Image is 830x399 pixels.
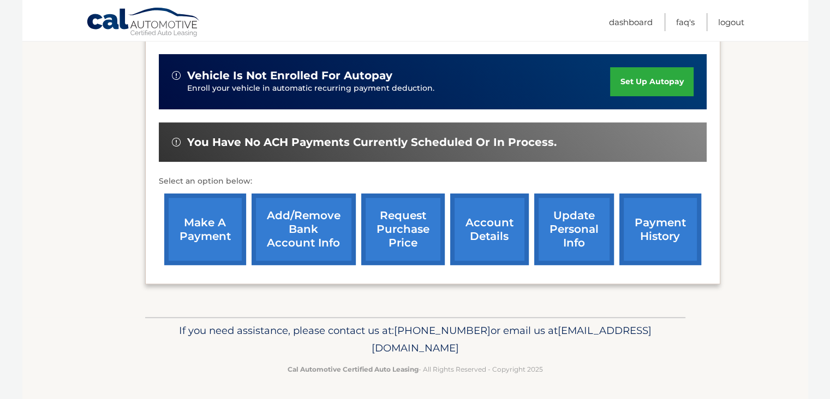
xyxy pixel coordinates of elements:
strong: Cal Automotive Certified Auto Leasing [288,365,419,373]
a: FAQ's [676,13,695,31]
a: Add/Remove bank account info [252,193,356,265]
span: vehicle is not enrolled for autopay [187,69,392,83]
a: Dashboard [609,13,653,31]
span: [PHONE_NUMBER] [394,324,491,337]
span: [EMAIL_ADDRESS][DOMAIN_NAME] [372,324,652,354]
a: Cal Automotive [86,7,201,39]
a: account details [450,193,529,265]
p: Select an option below: [159,175,707,188]
img: alert-white.svg [172,138,181,146]
p: If you need assistance, please contact us at: or email us at [152,322,678,357]
img: alert-white.svg [172,71,181,80]
a: payment history [619,193,701,265]
a: update personal info [534,193,614,265]
a: request purchase price [361,193,445,265]
a: set up autopay [610,67,693,96]
a: make a payment [164,193,246,265]
a: Logout [718,13,744,31]
p: - All Rights Reserved - Copyright 2025 [152,363,678,375]
p: Enroll your vehicle in automatic recurring payment deduction. [187,83,611,95]
span: You have no ACH payments currently scheduled or in process. [187,136,557,149]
